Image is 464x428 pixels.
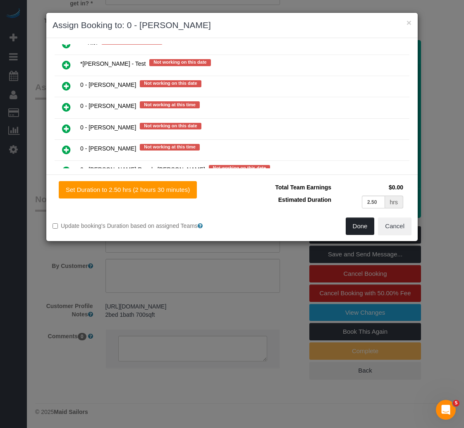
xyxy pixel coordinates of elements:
[378,218,411,235] button: Cancel
[209,165,270,172] span: Not working on this date
[80,166,205,173] span: 0 - [PERSON_NAME] Royale [PERSON_NAME]
[407,18,411,27] button: ×
[140,80,201,87] span: Not working on this date
[53,223,58,229] input: Update booking's Duration based on assigned Teams
[333,181,405,194] td: $0.00
[80,145,136,152] span: 0 - [PERSON_NAME]
[149,59,210,66] span: Not working on this date
[140,101,200,108] span: Not working at this time
[59,181,197,198] button: Set Duration to 2.50 hrs (2 hours 30 minutes)
[140,144,200,151] span: Not working at this time
[238,181,333,194] td: Total Team Earnings
[80,61,146,67] span: *[PERSON_NAME] - Test
[453,400,459,406] span: 5
[80,103,136,110] span: 0 - [PERSON_NAME]
[80,124,136,131] span: 0 - [PERSON_NAME]
[140,123,201,129] span: Not working on this date
[80,82,136,88] span: 0 - [PERSON_NAME]
[53,19,411,31] h3: Assign Booking to: 0 - [PERSON_NAME]
[385,196,403,208] div: hrs
[278,196,331,203] span: Estimated Duration
[436,400,456,420] iframe: Intercom live chat
[346,218,375,235] button: Done
[53,222,226,230] label: Update booking's Duration based on assigned Teams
